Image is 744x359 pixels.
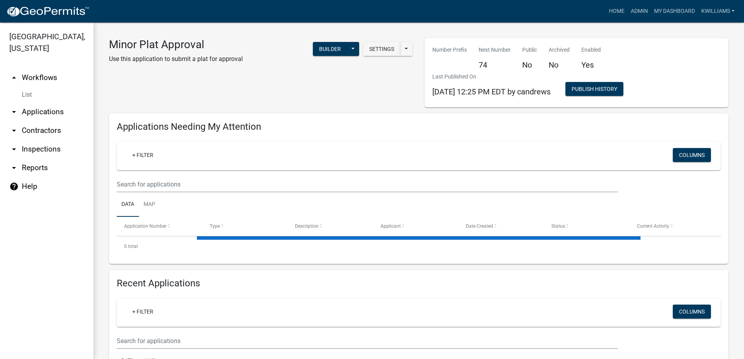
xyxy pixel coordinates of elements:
a: + Filter [126,305,160,319]
button: Publish History [565,82,623,96]
a: Home [606,4,628,19]
datatable-header-cell: Date Created [458,217,544,235]
a: Admin [628,4,651,19]
button: Builder [313,42,347,56]
span: Applicant [381,223,401,229]
h5: 74 [479,60,511,70]
h5: Yes [581,60,601,70]
span: Application Number [124,223,167,229]
p: Next Number [479,46,511,54]
p: Public [522,46,537,54]
i: arrow_drop_down [9,107,19,117]
datatable-header-cell: Status [544,217,630,235]
a: My Dashboard [651,4,698,19]
a: + Filter [126,148,160,162]
i: help [9,182,19,191]
h3: Minor Plat Approval [109,38,243,51]
span: Current Activity [637,223,669,229]
datatable-header-cell: Applicant [373,217,459,235]
a: Map [139,192,160,217]
h5: No [549,60,570,70]
p: Last Published On [432,73,551,81]
i: arrow_drop_down [9,126,19,135]
span: Date Created [466,223,493,229]
a: kwilliams [698,4,738,19]
span: Description [295,223,319,229]
p: Number Prefix [432,46,467,54]
p: Archived [549,46,570,54]
wm-modal-confirm: Workflow Publish History [565,87,623,93]
button: Settings [363,42,400,56]
p: Enabled [581,46,601,54]
datatable-header-cell: Description [288,217,373,235]
input: Search for applications [117,176,618,192]
h4: Applications Needing My Attention [117,121,721,132]
h5: No [522,60,537,70]
datatable-header-cell: Application Number [117,217,202,235]
i: arrow_drop_down [9,163,19,173]
button: Columns [673,148,711,162]
datatable-header-cell: Type [202,217,288,235]
h4: Recent Applications [117,278,721,289]
i: arrow_drop_down [9,145,19,154]
i: arrow_drop_up [9,73,19,82]
span: Status [551,223,565,229]
span: Type [210,223,220,229]
datatable-header-cell: Current Activity [629,217,715,235]
button: Columns [673,305,711,319]
span: [DATE] 12:25 PM EDT by candrews [432,87,551,96]
input: Search for applications [117,333,618,349]
a: Data [117,192,139,217]
p: Use this application to submit a plat for approval [109,54,243,64]
div: 0 total [117,237,721,256]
